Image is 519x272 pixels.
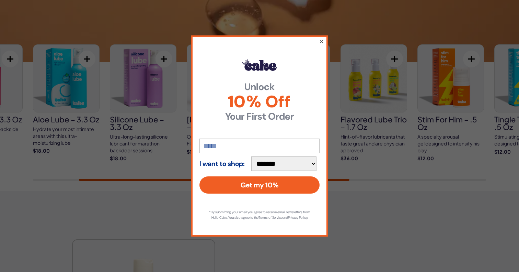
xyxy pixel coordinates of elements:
button: × [319,37,324,45]
img: Hello Cake [242,59,277,70]
button: Get my 10% [199,176,320,194]
p: *By submitting your email you agree to receive email newsletters from Hello Cake. You also agree ... [206,209,313,220]
strong: Your First Order [199,112,320,121]
span: 10% Off [199,94,320,110]
a: Privacy Policy [288,215,307,220]
a: Terms of Service [258,215,282,220]
strong: I want to shop: [199,160,245,167]
strong: Unlock [199,82,320,92]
